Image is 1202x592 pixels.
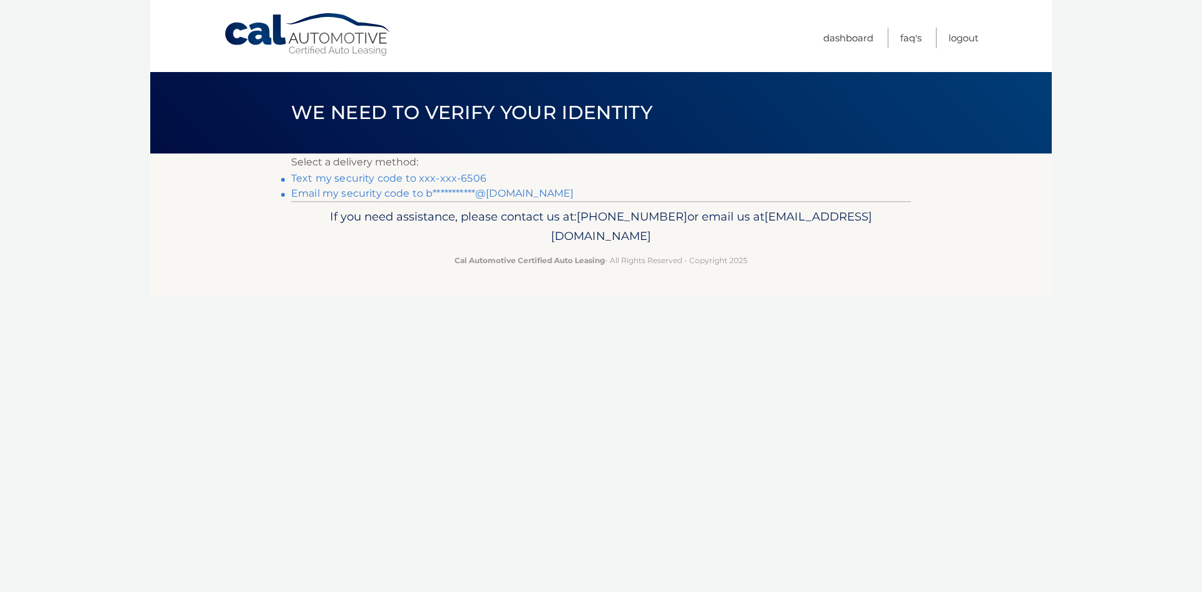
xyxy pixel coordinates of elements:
[823,28,873,48] a: Dashboard
[299,254,903,267] p: - All Rights Reserved - Copyright 2025
[577,209,687,224] span: [PHONE_NUMBER]
[299,207,903,247] p: If you need assistance, please contact us at: or email us at
[291,101,652,124] span: We need to verify your identity
[900,28,922,48] a: FAQ's
[223,13,393,57] a: Cal Automotive
[948,28,979,48] a: Logout
[455,256,605,265] strong: Cal Automotive Certified Auto Leasing
[291,172,486,184] a: Text my security code to xxx-xxx-6506
[291,153,911,171] p: Select a delivery method:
